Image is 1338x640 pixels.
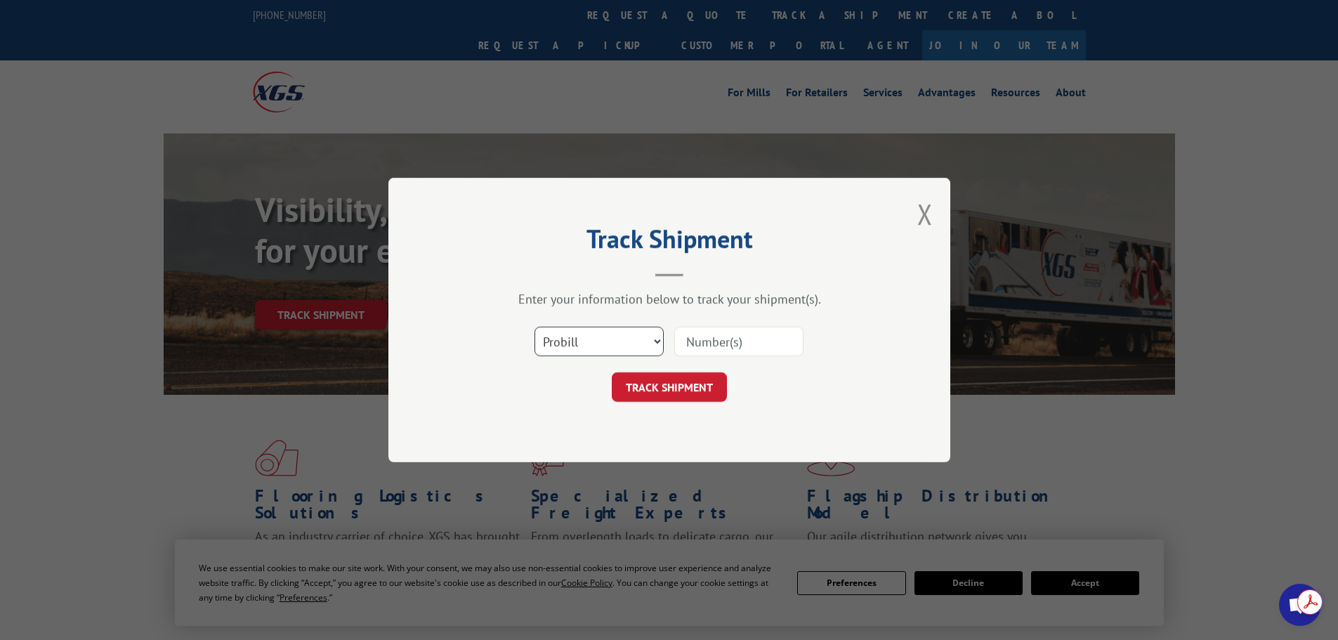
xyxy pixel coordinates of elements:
div: Enter your information below to track your shipment(s). [459,291,880,307]
button: TRACK SHIPMENT [612,372,727,402]
input: Number(s) [674,327,804,356]
button: Close modal [917,195,933,233]
h2: Track Shipment [459,229,880,256]
div: Open chat [1279,584,1321,626]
